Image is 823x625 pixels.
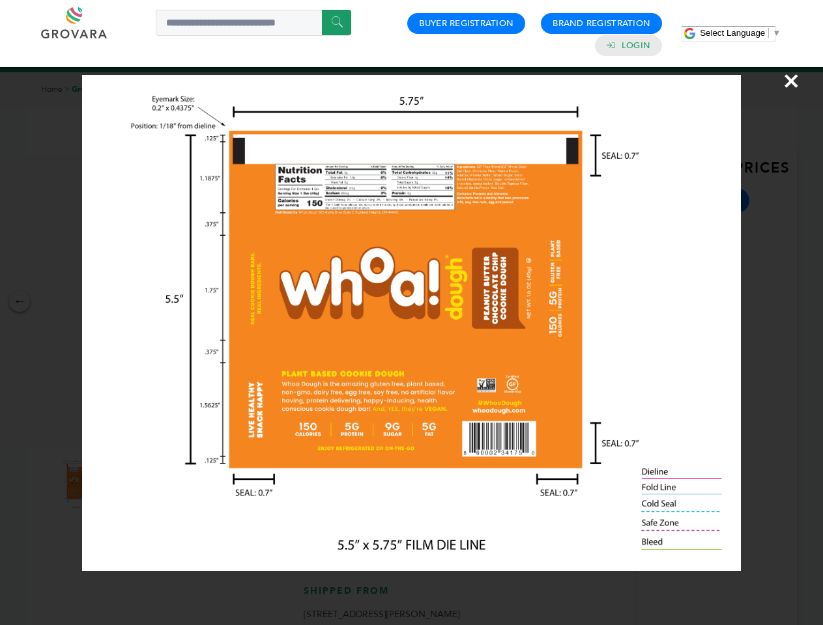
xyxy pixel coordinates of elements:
a: Select Language​ [700,28,781,38]
span: × [783,62,800,99]
a: Brand Registration [553,18,650,29]
input: Search a product or brand... [156,10,351,36]
span: Select Language [700,28,765,38]
a: Buyer Registration [419,18,513,29]
img: Image Preview [82,75,740,571]
span: ▼ [772,28,781,38]
a: Login [622,40,650,51]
